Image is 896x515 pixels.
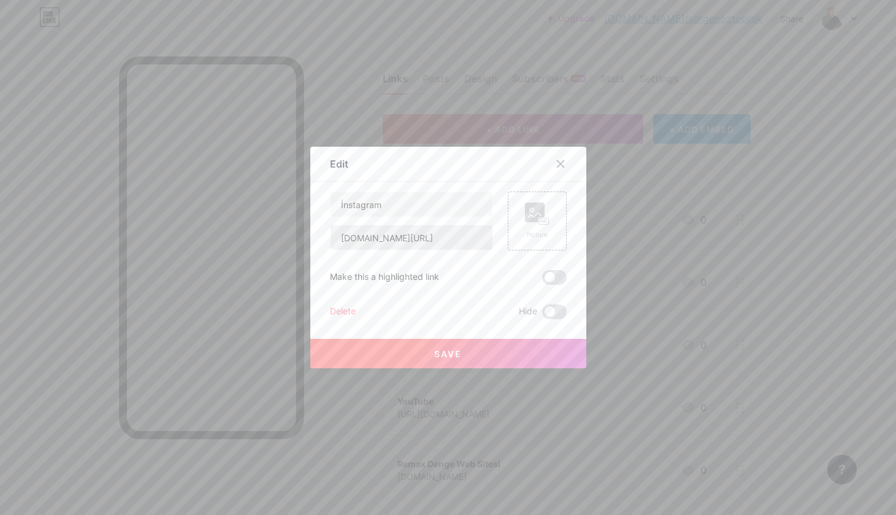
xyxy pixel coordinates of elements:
[525,230,549,239] div: Picture
[330,270,439,285] div: Make this a highlighted link
[330,304,356,319] div: Delete
[330,157,348,171] div: Edit
[519,304,537,319] span: Hide
[331,225,492,250] input: URL
[331,192,492,217] input: Title
[310,339,586,368] button: Save
[434,349,462,359] span: Save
